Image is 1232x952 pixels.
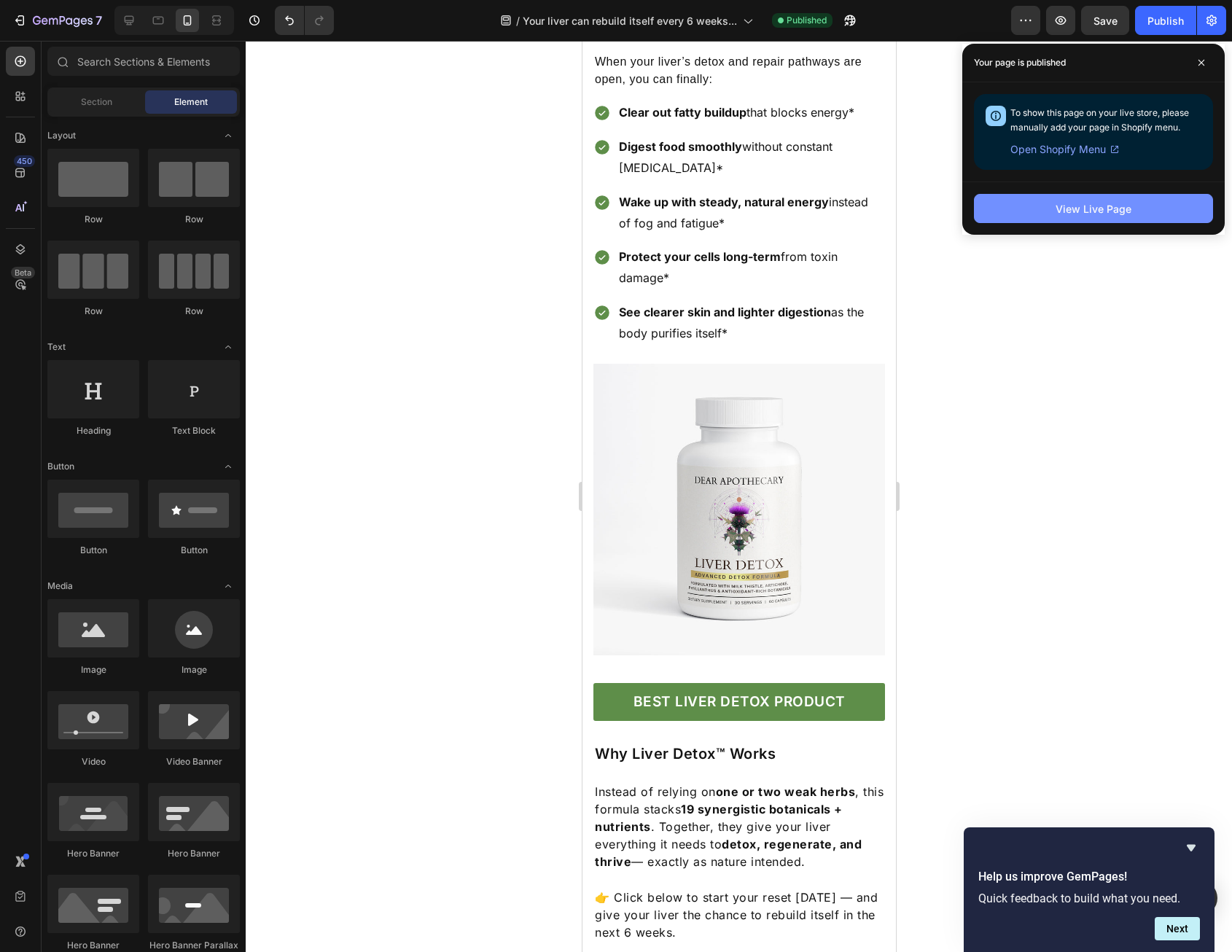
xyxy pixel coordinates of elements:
div: Row [148,305,240,318]
div: View Live Page [1056,201,1131,216]
button: Next question [1155,917,1200,940]
span: Text [47,340,66,354]
div: Image [47,663,139,676]
div: Hero Banner Parallax [148,939,240,952]
span: Published [787,14,827,27]
button: View Live Page [974,194,1213,223]
div: Heading [47,424,139,437]
h2: Help us improve GemPages! [978,868,1200,886]
span: Section [81,95,112,109]
div: Publish [1147,13,1184,28]
div: Image [148,663,240,676]
span: Toggle open [217,335,240,359]
input: Search Sections & Elements [47,47,240,76]
p: Your page is published [974,55,1066,70]
iframe: Design area [582,41,896,952]
span: Save [1093,15,1118,27]
div: Button [47,544,139,557]
button: Hide survey [1182,839,1200,857]
div: Hero Banner [47,939,139,952]
span: / [516,13,520,28]
div: Undo/Redo [275,6,334,35]
div: Beta [11,267,35,278]
div: Hero Banner [47,847,139,860]
p: 7 [95,12,102,29]
div: Text Block [148,424,240,437]
span: Button [47,460,74,473]
div: Button [148,544,240,557]
span: Toggle open [217,455,240,478]
button: 7 [6,6,109,35]
div: Row [148,213,240,226]
button: Publish [1135,6,1196,35]
span: Layout [47,129,76,142]
span: Toggle open [217,124,240,147]
div: Video Banner [148,755,240,768]
div: Help us improve GemPages! [978,839,1200,940]
span: Open Shopify Menu [1010,141,1106,158]
span: Toggle open [217,574,240,598]
div: Video [47,755,139,768]
div: Row [47,213,139,226]
span: To show this page on your live store, please manually add your page in Shopify menu. [1010,107,1189,133]
p: Quick feedback to build what you need. [978,891,1200,905]
span: Element [174,95,208,109]
span: Media [47,580,73,593]
div: Row [47,305,139,318]
span: Your liver can rebuild itself every 6 weeks... [523,13,737,28]
div: 450 [14,155,35,167]
button: Save [1081,6,1129,35]
div: Hero Banner [148,847,240,860]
